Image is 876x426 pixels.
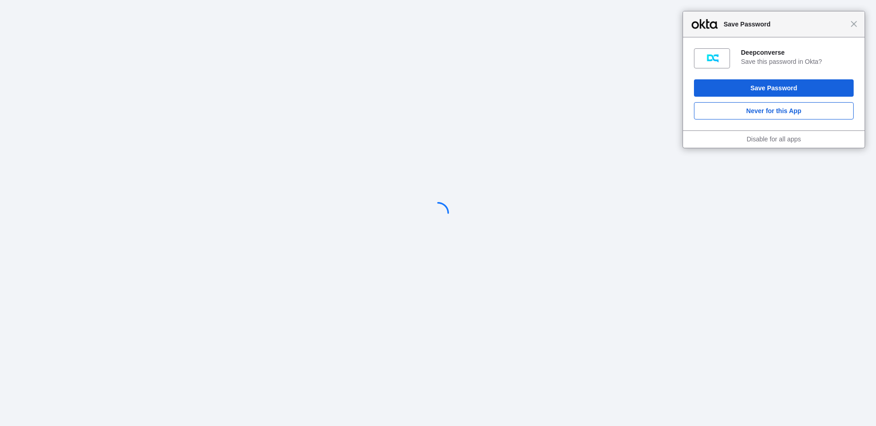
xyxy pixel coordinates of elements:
[694,79,854,97] button: Save Password
[741,48,854,57] div: Deepconverse
[850,21,857,27] span: Close
[741,57,854,66] div: Save this password in Okta?
[746,135,801,143] a: Disable for all apps
[719,19,850,30] span: Save Password
[427,202,449,224] span: loading
[705,51,720,66] img: 8iT1OAAAAAElFTkSuQmCC
[694,102,854,119] button: Never for this App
